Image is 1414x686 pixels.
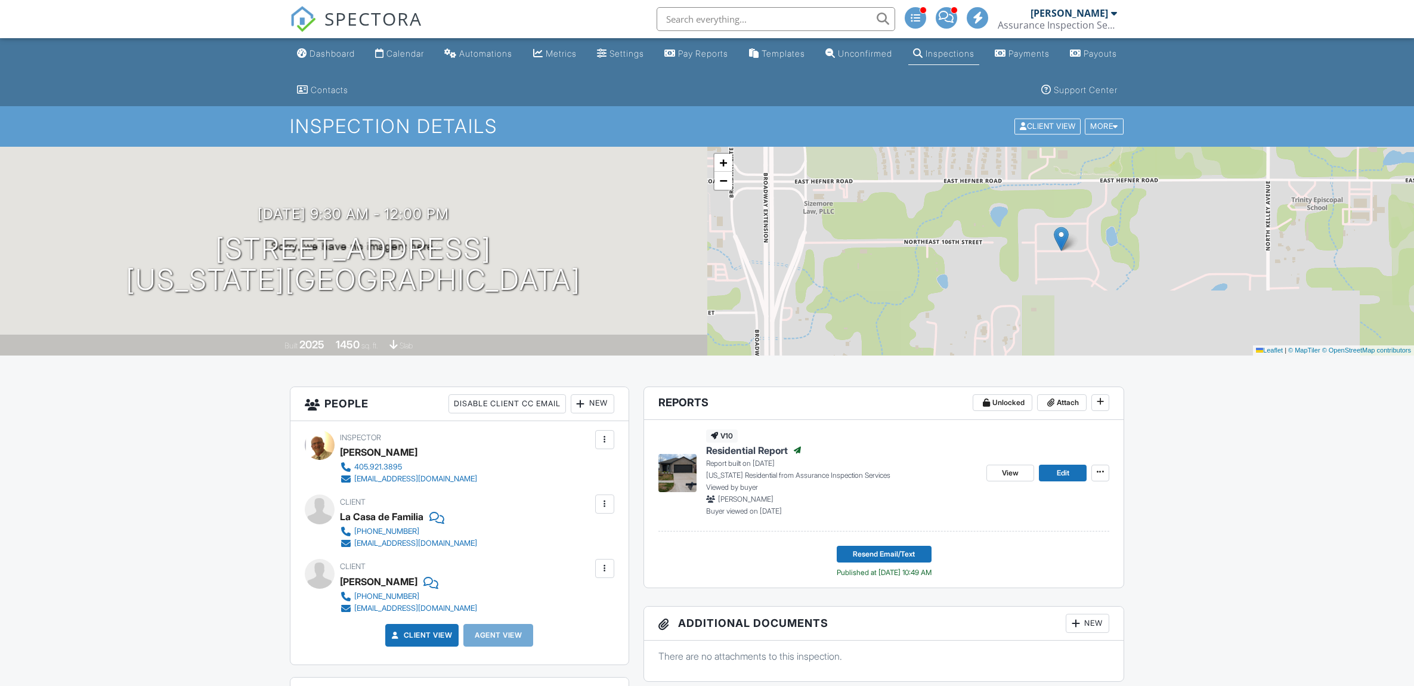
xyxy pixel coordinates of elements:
span: + [719,155,727,170]
img: The Best Home Inspection Software - Spectora [290,6,316,32]
div: Settings [609,48,644,58]
span: Built [284,341,298,350]
a: Client View [389,629,453,641]
h3: [DATE] 9:30 am - 12:00 pm [258,206,449,222]
img: Marker [1054,227,1069,251]
a: Client View [1013,121,1084,130]
a: Payouts [1065,43,1122,65]
div: Metrics [546,48,577,58]
a: Calendar [370,43,429,65]
span: SPECTORA [324,6,422,31]
div: Client View [1014,119,1081,135]
span: slab [400,341,413,350]
div: New [1066,614,1109,633]
div: Pay Reports [678,48,728,58]
a: Leaflet [1256,347,1283,354]
div: Contacts [311,85,348,95]
a: Settings [592,43,649,65]
a: Templates [744,43,810,65]
a: 405.921.3895 [340,461,477,473]
a: © OpenStreetMap contributors [1322,347,1411,354]
a: Unconfirmed [821,43,897,65]
span: sq. ft. [361,341,378,350]
div: [PHONE_NUMBER] [354,527,419,536]
div: New [571,394,614,413]
span: Client [340,497,366,506]
div: Templates [762,48,805,58]
a: [EMAIL_ADDRESS][DOMAIN_NAME] [340,602,477,614]
a: [PHONE_NUMBER] [340,526,477,537]
div: Disable Client CC Email [448,394,566,413]
div: 405.921.3895 [354,462,402,472]
h3: People [290,387,629,421]
div: Assurance Inspection Services LLC [998,19,1117,31]
div: Automations [459,48,512,58]
div: Inspections [926,48,974,58]
p: There are no attachments to this inspection. [658,650,1110,663]
div: Payouts [1084,48,1117,58]
span: | [1285,347,1286,354]
a: Zoom in [714,154,732,172]
h1: [STREET_ADDRESS] [US_STATE][GEOGRAPHIC_DATA] [126,233,581,296]
div: La Casa de Familia [340,508,423,526]
a: Pay Reports [660,43,733,65]
a: Metrics [528,43,581,65]
span: Client [340,562,366,571]
a: Support Center [1036,79,1122,101]
div: Calendar [386,48,424,58]
a: [EMAIL_ADDRESS][DOMAIN_NAME] [340,537,477,549]
h3: Additional Documents [644,607,1124,641]
a: [EMAIL_ADDRESS][DOMAIN_NAME] [340,473,477,485]
div: Unconfirmed [838,48,892,58]
a: Inspections [908,43,979,65]
span: Inspector [340,433,381,442]
div: [PERSON_NAME] [1031,7,1108,19]
h1: Inspection Details [290,116,1125,137]
div: [PERSON_NAME] [340,443,417,461]
a: Automations (Advanced) [440,43,517,65]
div: 1450 [336,338,360,351]
div: [PHONE_NUMBER] [354,592,419,601]
a: Payments [990,43,1054,65]
div: Dashboard [310,48,355,58]
span: − [719,173,727,188]
a: [PHONE_NUMBER] [340,591,477,602]
div: More [1085,119,1124,135]
a: Zoom out [714,172,732,190]
div: Payments [1008,48,1050,58]
div: [EMAIL_ADDRESS][DOMAIN_NAME] [354,604,477,613]
a: © MapTiler [1288,347,1320,354]
a: Dashboard [292,43,360,65]
div: [EMAIL_ADDRESS][DOMAIN_NAME] [354,474,477,484]
div: 2025 [299,338,324,351]
div: [EMAIL_ADDRESS][DOMAIN_NAME] [354,539,477,548]
a: SPECTORA [290,16,422,41]
input: Search everything... [657,7,895,31]
div: Support Center [1054,85,1118,95]
a: Contacts [292,79,353,101]
div: [PERSON_NAME] [340,573,417,591]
